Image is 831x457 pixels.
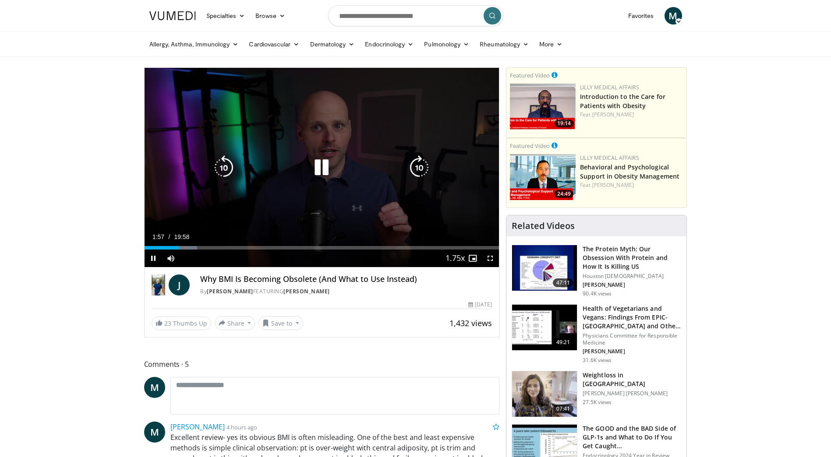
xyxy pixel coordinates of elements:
[328,5,503,26] input: Search topics, interventions
[583,399,612,406] p: 27.5K views
[553,338,574,347] span: 49:21
[580,163,679,180] a: Behavioral and Psychological Support in Obesity Management
[283,288,330,295] a: [PERSON_NAME]
[512,221,575,231] h4: Related Videos
[583,348,681,355] p: [PERSON_NAME]
[583,424,681,450] h3: The GOOD and the BAD Side of GLP-1s and What to Do If You Get Caught…
[250,7,290,25] a: Browse
[580,154,639,162] a: Lilly Medical Affairs
[215,316,255,330] button: Share
[169,233,170,240] span: /
[152,316,211,330] a: 23 Thumbs Up
[200,274,492,284] h4: Why BMI Is Becoming Obsolete (And What to Use Instead)
[207,288,253,295] a: [PERSON_NAME]
[512,245,577,291] img: b7b8b05e-5021-418b-a89a-60a270e7cf82.150x105_q85_crop-smart_upscale.jpg
[583,281,681,288] p: [PERSON_NAME]
[446,250,464,267] button: Playback Rate
[592,111,634,118] a: [PERSON_NAME]
[360,35,419,53] a: Endocrinology
[580,84,639,91] a: Lilly Medical Affairs
[583,304,681,330] h3: Health of Vegetarians and Vegans: Findings From EPIC-[GEOGRAPHIC_DATA] and Othe…
[512,371,681,417] a: 07:41 Weightloss in [GEOGRAPHIC_DATA] [PERSON_NAME] [PERSON_NAME] 27.5K views
[583,245,681,271] h3: The Protein Myth: Our Obsession With Protein and How It Is Killing US
[144,35,244,53] a: Allergy, Asthma, Immunology
[162,250,180,267] button: Mute
[149,11,196,20] img: VuMedi Logo
[580,181,683,189] div: Feat.
[144,422,165,443] a: M
[512,304,681,364] a: 49:21 Health of Vegetarians and Vegans: Findings From EPIC-[GEOGRAPHIC_DATA] and Othe… Physicians...
[510,142,550,150] small: Featured Video
[583,273,681,280] p: Houston [DEMOGRAPHIC_DATA]
[145,246,499,250] div: Progress Bar
[144,359,500,370] span: Comments 5
[226,423,257,431] small: 4 hours ago
[583,332,681,346] p: Physicians Committee for Responsible Medicine
[583,390,681,397] p: [PERSON_NAME] [PERSON_NAME]
[481,250,499,267] button: Fullscreen
[510,71,550,79] small: Featured Video
[201,7,251,25] a: Specialties
[534,35,568,53] a: More
[200,288,492,295] div: By FEATURING
[145,250,162,267] button: Pause
[258,316,303,330] button: Save to
[468,301,492,309] div: [DATE]
[623,7,659,25] a: Favorites
[164,319,171,327] span: 23
[170,422,225,432] a: [PERSON_NAME]
[305,35,360,53] a: Dermatology
[580,111,683,119] div: Feat.
[512,245,681,297] a: 47:11 The Protein Myth: Our Obsession With Protein and How It Is Killing US Houston [DEMOGRAPHIC_...
[553,278,574,287] span: 47:11
[583,357,612,364] p: 31.6K views
[555,190,573,198] span: 24:49
[512,305,577,350] img: 606f2b51-b844-428b-aa21-8c0c72d5a896.150x105_q85_crop-smart_upscale.jpg
[464,250,481,267] button: Enable picture-in-picture mode
[144,377,165,398] a: M
[510,84,576,130] img: acc2e291-ced4-4dd5-b17b-d06994da28f3.png.150x105_q85_crop-smart_upscale.png
[592,181,634,189] a: [PERSON_NAME]
[510,154,576,200] img: ba3304f6-7838-4e41-9c0f-2e31ebde6754.png.150x105_q85_crop-smart_upscale.png
[510,154,576,200] a: 24:49
[665,7,682,25] a: M
[419,35,474,53] a: Pulmonology
[510,84,576,130] a: 19:14
[169,274,190,295] a: J
[449,318,492,328] span: 1,432 views
[244,35,304,53] a: Cardiovascular
[512,371,577,417] img: 9983fed1-7565-45be-8934-aef1103ce6e2.150x105_q85_crop-smart_upscale.jpg
[152,233,164,240] span: 1:57
[555,120,573,127] span: 19:14
[553,404,574,413] span: 07:41
[152,274,166,295] img: Dr. Jordan Rennicke
[580,92,665,110] a: Introduction to the Care for Patients with Obesity
[474,35,534,53] a: Rheumatology
[583,290,612,297] p: 90.4K views
[583,371,681,388] h3: Weightloss in [GEOGRAPHIC_DATA]
[145,68,499,267] video-js: Video Player
[174,233,190,240] span: 19:58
